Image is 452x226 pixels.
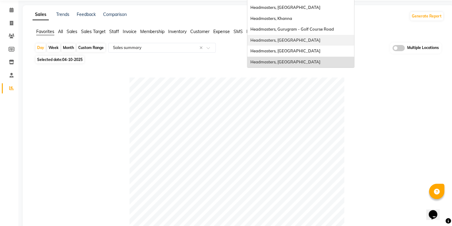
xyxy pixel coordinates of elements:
div: Month [61,43,75,52]
span: 04-10-2025 [62,57,83,62]
span: Headmasters, [GEOGRAPHIC_DATA] [250,38,320,43]
span: Sales [67,29,77,34]
span: Headmasters, [GEOGRAPHIC_DATA] [250,48,320,53]
span: Membership [140,29,164,34]
div: Custom Range [77,43,105,52]
span: Headmasters, [GEOGRAPHIC_DATA] [250,5,320,10]
span: Selected date: [36,56,84,63]
span: Multiple Locations [407,45,439,51]
span: Headmasters, [GEOGRAPHIC_DATA] [250,59,320,64]
span: Favorites [36,29,54,34]
span: Headmasters, Khanna [250,16,292,21]
span: Forecast [246,29,264,34]
span: Sales Target [81,29,106,34]
button: Generate Report [410,12,443,21]
a: Trends [56,12,69,17]
div: Day [36,43,46,52]
span: Headmasters, Gurugram - Golf Course Road [250,27,334,32]
a: Comparison [103,12,127,17]
span: Expense [213,29,230,34]
span: Inventory [168,29,187,34]
iframe: chat widget [426,202,446,220]
span: SMS [234,29,243,34]
span: Clear all [199,45,205,51]
span: All [58,29,63,34]
span: Invoice [123,29,137,34]
a: Feedback [77,12,96,17]
span: Staff [109,29,119,34]
a: Sales [33,9,49,20]
span: Customer [190,29,210,34]
div: Week [47,43,60,52]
